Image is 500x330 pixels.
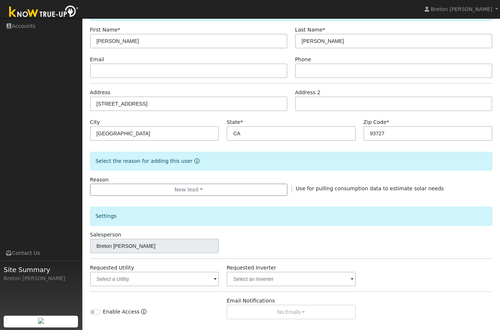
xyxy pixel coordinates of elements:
span: Use for pulling consumption data to estimate solar needs [296,186,444,191]
a: Enable Access [141,308,146,319]
label: Requested Inverter [227,264,276,272]
label: Address 2 [295,89,321,96]
button: New lead [90,184,287,196]
label: Email [90,56,104,63]
label: Enable Access [103,308,140,316]
input: Select a User [90,239,219,253]
div: Settings [90,207,493,225]
label: Address [90,89,111,96]
label: Email Notifications [227,297,275,305]
div: Breton [PERSON_NAME] [4,275,78,282]
a: Reason for new user [193,158,199,164]
label: Last Name [295,26,325,34]
label: City [90,118,100,126]
span: Required [322,27,325,33]
span: Breton [PERSON_NAME] [431,6,492,12]
label: Salesperson [90,231,122,239]
label: Reason [90,176,109,184]
img: Know True-Up [5,4,82,21]
input: Select an Inverter [227,272,356,286]
span: Site Summary [4,265,78,275]
input: Select a Utility [90,272,219,286]
label: State [227,118,243,126]
span: Required [117,27,120,33]
label: First Name [90,26,120,34]
div: Select the reason for adding this user [90,152,493,170]
span: Required [387,119,389,125]
span: Required [240,119,243,125]
img: retrieve [38,318,44,324]
label: Phone [295,56,311,63]
label: Requested Utility [90,264,134,272]
label: Zip Code [363,118,389,126]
